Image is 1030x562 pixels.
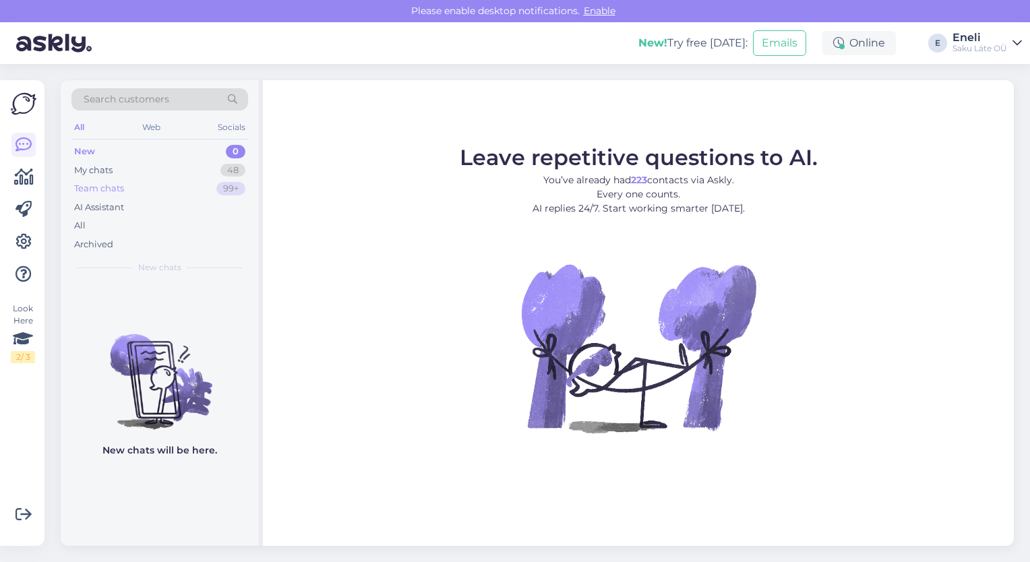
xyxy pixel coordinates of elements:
div: 2 / 3 [11,351,35,363]
div: Eneli [952,32,1007,43]
div: My chats [74,164,113,177]
div: 0 [226,145,245,158]
b: 223 [631,174,647,186]
div: 99+ [216,182,245,195]
div: All [71,119,87,136]
div: E [928,34,947,53]
div: New [74,145,95,158]
div: 48 [220,164,245,177]
div: AI Assistant [74,201,124,214]
span: Search customers [84,92,169,106]
span: Leave repetitive questions to AI. [460,144,818,170]
div: Archived [74,238,113,251]
img: Askly Logo [11,91,36,117]
div: Try free [DATE]: [638,35,748,51]
img: No Chat active [517,226,760,469]
a: EneliSaku Läte OÜ [952,32,1022,54]
div: Web [140,119,163,136]
div: Saku Läte OÜ [952,43,1007,54]
button: Emails [753,30,806,56]
span: New chats [138,261,181,274]
p: New chats will be here. [102,443,217,458]
span: Enable [580,5,619,17]
div: Online [822,31,896,55]
div: Socials [215,119,248,136]
p: You’ve already had contacts via Askly. Every one counts. AI replies 24/7. Start working smarter [... [460,173,818,216]
div: Team chats [74,182,124,195]
div: All [74,219,86,232]
b: New! [638,36,667,49]
img: No chats [61,310,259,431]
div: Look Here [11,303,35,363]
